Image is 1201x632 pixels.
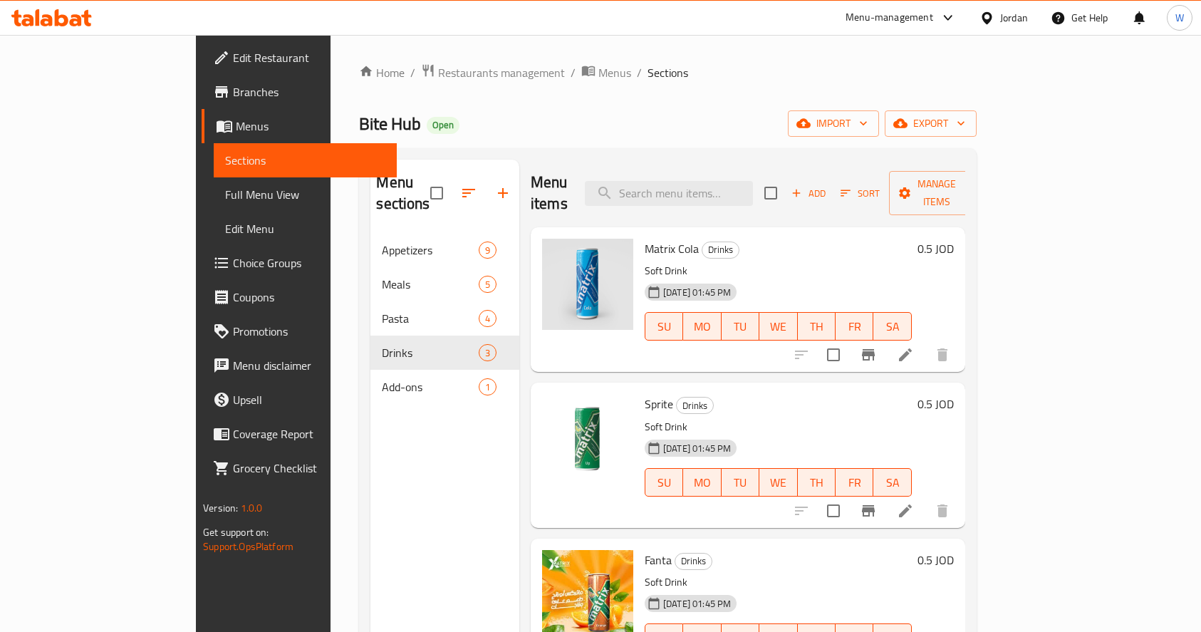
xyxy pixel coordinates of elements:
a: Sections [214,143,397,177]
a: Menus [581,63,631,82]
span: Menu disclaimer [233,357,385,374]
h6: 0.5 JOD [917,394,954,414]
a: Edit menu item [897,502,914,519]
span: Sort [841,185,880,202]
a: Full Menu View [214,177,397,212]
span: Get support on: [203,523,269,542]
h2: Menu sections [376,172,430,214]
div: Appetizers9 [370,233,519,267]
div: Drinks [702,242,739,259]
img: Matrix Cola [542,239,633,330]
div: Drinks [675,553,712,570]
button: SA [873,468,911,497]
span: Menus [236,118,385,135]
span: 1 [479,380,496,394]
span: Sprite [645,393,673,415]
li: / [410,64,415,81]
span: export [896,115,965,133]
span: Matrix Cola [645,238,699,259]
span: SA [879,472,905,493]
button: SA [873,312,911,341]
li: / [571,64,576,81]
span: Add-ons [382,378,478,395]
button: SU [645,468,683,497]
span: 4 [479,312,496,326]
span: Add item [786,182,831,204]
span: SA [879,316,905,337]
button: FR [836,312,873,341]
span: 3 [479,346,496,360]
span: W [1175,10,1184,26]
span: Edit Menu [225,220,385,237]
p: Soft Drink [645,574,912,591]
span: Add [789,185,828,202]
span: [DATE] 01:45 PM [657,442,737,455]
span: SU [651,316,677,337]
a: Menus [202,109,397,143]
button: Manage items [889,171,984,215]
a: Edit Menu [214,212,397,246]
span: Drinks [675,553,712,569]
span: Branches [233,83,385,100]
span: Meals [382,276,478,293]
span: FR [841,316,868,337]
input: search [585,181,753,206]
span: TU [727,316,754,337]
button: Branch-specific-item [851,494,885,528]
button: WE [759,312,797,341]
span: Edit Restaurant [233,49,385,66]
div: items [479,242,496,259]
div: Drinks [676,397,714,414]
h6: 0.5 JOD [917,239,954,259]
span: Promotions [233,323,385,340]
span: FR [841,472,868,493]
span: Drinks [702,242,739,258]
span: Coverage Report [233,425,385,442]
a: Choice Groups [202,246,397,280]
button: SU [645,312,683,341]
span: MO [689,316,715,337]
a: Promotions [202,314,397,348]
div: Jordan [1000,10,1028,26]
a: Coverage Report [202,417,397,451]
span: [DATE] 01:45 PM [657,597,737,611]
div: Pasta [382,310,478,327]
img: Sprite [542,394,633,485]
span: Choice Groups [233,254,385,271]
span: Select section [756,178,786,208]
button: delete [925,494,960,528]
span: Sort sections [452,176,486,210]
span: TH [804,472,830,493]
div: items [479,276,496,293]
button: WE [759,468,797,497]
button: TU [722,468,759,497]
div: Drinks [382,344,478,361]
div: Open [427,117,459,134]
button: Add [786,182,831,204]
span: Open [427,119,459,131]
span: 1.0.0 [241,499,263,517]
span: Fanta [645,549,672,571]
span: 9 [479,244,496,257]
span: Menus [598,64,631,81]
span: Sections [648,64,688,81]
span: TU [727,472,754,493]
a: Edit menu item [897,346,914,363]
a: Support.OpsPlatform [203,537,293,556]
span: Select all sections [422,178,452,208]
div: Menu-management [846,9,933,26]
li: / [637,64,642,81]
span: Restaurants management [438,64,565,81]
span: 5 [479,278,496,291]
button: import [788,110,879,137]
nav: Menu sections [370,227,519,410]
span: Version: [203,499,238,517]
div: Add-ons1 [370,370,519,404]
span: Appetizers [382,242,478,259]
span: WE [765,316,791,337]
div: items [479,378,496,395]
nav: breadcrumb [359,63,976,82]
